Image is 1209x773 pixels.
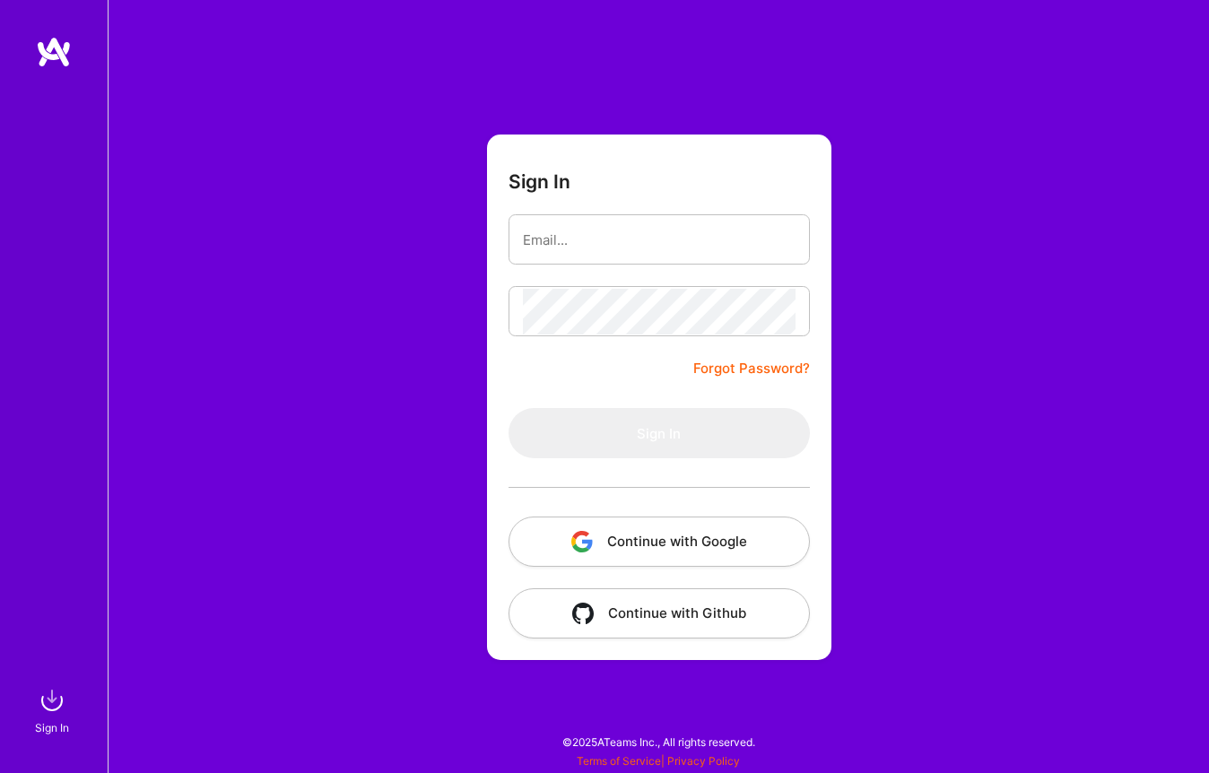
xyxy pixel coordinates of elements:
button: Continue with Google [509,517,810,567]
img: icon [572,603,594,624]
a: sign inSign In [38,682,70,737]
span: | [577,754,740,768]
a: Terms of Service [577,754,661,768]
a: Privacy Policy [667,754,740,768]
img: logo [36,36,72,68]
a: Forgot Password? [693,358,810,379]
h3: Sign In [509,170,570,193]
input: Email... [523,217,796,263]
img: sign in [34,682,70,718]
button: Continue with Github [509,588,810,638]
div: © 2025 ATeams Inc., All rights reserved. [108,719,1209,764]
div: Sign In [35,718,69,737]
img: icon [571,531,593,552]
button: Sign In [509,408,810,458]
